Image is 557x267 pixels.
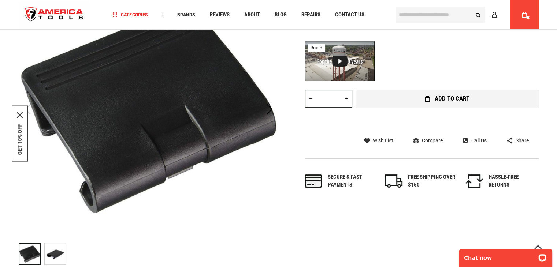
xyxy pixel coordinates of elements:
button: Search [471,8,485,22]
span: Wish List [373,138,393,143]
button: GET 10% OFF [17,124,23,155]
span: Add to Cart [435,95,469,102]
button: Add to Cart [356,90,539,108]
a: Categories [109,10,151,20]
div: HASSLE-FREE RETURNS [489,173,536,189]
span: About [244,12,260,18]
a: Blog [271,10,290,20]
span: Call Us [471,138,487,143]
a: Compare [413,137,443,144]
a: Call Us [463,137,487,144]
div: Secure & fast payments [328,173,375,189]
a: store logo [19,1,90,29]
span: Repairs [301,12,320,18]
button: Close [17,112,23,118]
a: Brands [174,10,198,20]
img: America Tools [19,1,90,29]
span: Contact Us [335,12,364,18]
span: Reviews [209,12,229,18]
span: 40 [526,16,530,20]
a: About [241,10,263,20]
svg: close icon [17,112,23,118]
a: Wish List [364,137,393,144]
iframe: Secure express checkout frame [354,110,540,131]
a: Repairs [298,10,323,20]
a: Contact Us [331,10,367,20]
img: RIDGID 83747 DRUM LATCH [45,243,66,264]
span: Brands [177,12,195,17]
a: Reviews [206,10,233,20]
img: shipping [385,174,402,188]
img: payments [305,174,322,188]
span: Blog [274,12,286,18]
img: returns [465,174,483,188]
span: Categories [112,12,148,17]
iframe: LiveChat chat widget [454,244,557,267]
div: FREE SHIPPING OVER $150 [408,173,456,189]
span: Compare [422,138,443,143]
span: Share [515,138,528,143]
